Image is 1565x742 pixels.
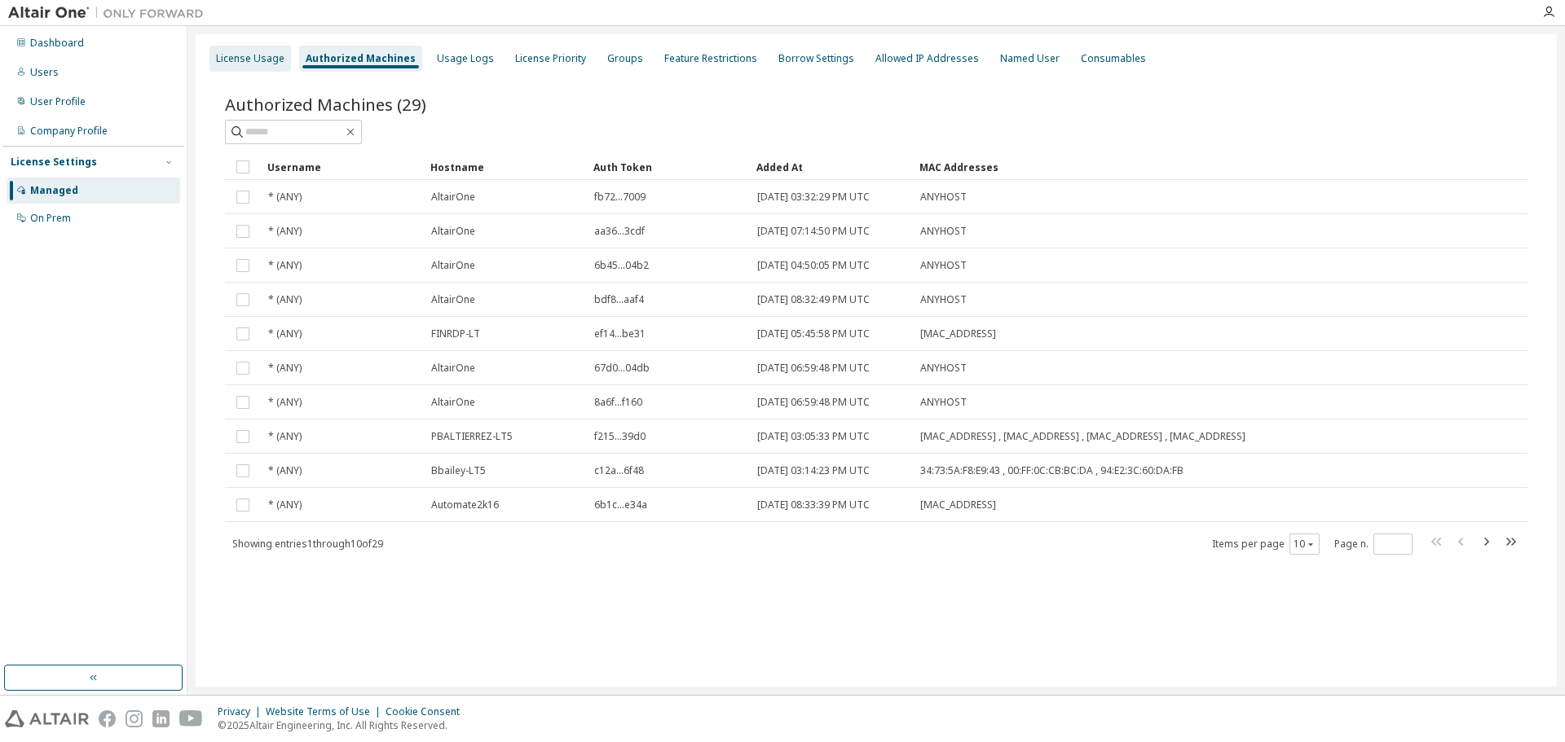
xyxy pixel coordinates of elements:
[431,259,475,272] span: AltairOne
[594,225,645,238] span: aa36...3cdf
[30,66,59,79] div: Users
[268,430,302,443] span: * (ANY)
[920,498,996,511] span: [MAC_ADDRESS]
[920,293,967,306] span: ANYHOST
[268,259,302,272] span: * (ANY)
[757,498,870,511] span: [DATE] 08:33:39 PM UTC
[30,125,108,138] div: Company Profile
[1081,52,1146,65] div: Consumables
[431,293,475,306] span: AltairOne
[5,710,89,727] img: altair_logo.svg
[757,259,870,272] span: [DATE] 04:50:05 PM UTC
[218,705,266,718] div: Privacy
[757,396,870,409] span: [DATE] 06:59:48 PM UTC
[268,362,302,375] span: * (ANY)
[1334,533,1413,555] span: Page n.
[757,191,870,204] span: [DATE] 03:32:29 PM UTC
[593,154,743,180] div: Auth Token
[920,396,967,409] span: ANYHOST
[594,498,647,511] span: 6b1c...e34a
[607,52,643,65] div: Groups
[756,154,906,180] div: Added At
[757,225,870,238] span: [DATE] 07:14:50 PM UTC
[1294,538,1316,551] button: 10
[268,225,302,238] span: * (ANY)
[225,93,426,116] span: Authorized Machines (29)
[99,710,116,727] img: facebook.svg
[431,362,475,375] span: AltairOne
[216,52,284,65] div: License Usage
[920,259,967,272] span: ANYHOST
[1212,533,1320,555] span: Items per page
[268,498,302,511] span: * (ANY)
[594,259,649,272] span: 6b45...04b2
[430,154,580,180] div: Hostname
[594,430,646,443] span: f215...39d0
[431,191,475,204] span: AltairOne
[920,430,1245,443] span: [MAC_ADDRESS] , [MAC_ADDRESS] , [MAC_ADDRESS] , [MAC_ADDRESS]
[30,212,71,225] div: On Prem
[30,37,84,50] div: Dashboard
[232,537,383,551] span: Showing entries 1 through 10 of 29
[431,498,499,511] span: Automate2k16
[594,464,644,477] span: c12a...6f48
[875,52,979,65] div: Allowed IP Addresses
[431,430,513,443] span: PBALTIERREZ-LT5
[594,293,644,306] span: bdf8...aaf4
[266,705,386,718] div: Website Terms of Use
[515,52,586,65] div: License Priority
[30,184,78,197] div: Managed
[268,191,302,204] span: * (ANY)
[919,154,1356,180] div: MAC Addresses
[306,52,416,65] div: Authorized Machines
[268,327,302,340] span: * (ANY)
[594,362,650,375] span: 67d0...04db
[431,396,475,409] span: AltairOne
[920,464,1184,477] span: 34:73:5A:F8:E9:43 , 00:FF:0C:CB:BC:DA , 94:E2:3C:60:DA:FB
[30,95,86,108] div: User Profile
[757,327,870,340] span: [DATE] 05:45:58 PM UTC
[268,396,302,409] span: * (ANY)
[268,464,302,477] span: * (ANY)
[1000,52,1060,65] div: Named User
[920,362,967,375] span: ANYHOST
[594,327,646,340] span: ef14...be31
[757,362,870,375] span: [DATE] 06:59:48 PM UTC
[920,225,967,238] span: ANYHOST
[594,191,646,204] span: fb72...7009
[594,396,642,409] span: 8a6f...f160
[664,52,757,65] div: Feature Restrictions
[8,5,212,21] img: Altair One
[218,718,469,732] p: © 2025 Altair Engineering, Inc. All Rights Reserved.
[386,705,469,718] div: Cookie Consent
[268,293,302,306] span: * (ANY)
[126,710,143,727] img: instagram.svg
[757,293,870,306] span: [DATE] 08:32:49 PM UTC
[920,327,996,340] span: [MAC_ADDRESS]
[431,464,486,477] span: Bbailey-LT5
[920,191,967,204] span: ANYHOST
[11,156,97,169] div: License Settings
[267,154,417,180] div: Username
[152,710,170,727] img: linkedin.svg
[437,52,494,65] div: Usage Logs
[757,430,870,443] span: [DATE] 03:05:33 PM UTC
[778,52,854,65] div: Borrow Settings
[757,464,870,477] span: [DATE] 03:14:23 PM UTC
[179,710,203,727] img: youtube.svg
[431,327,480,340] span: FINRDP-LT
[431,225,475,238] span: AltairOne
